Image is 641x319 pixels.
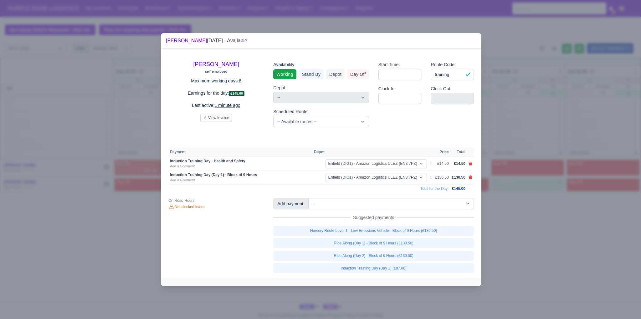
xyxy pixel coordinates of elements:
th: Depot [312,148,428,157]
div: [DATE] - Available [166,37,247,44]
a: Ride Along (Day 2) - Block of 9 Hours (£130.50) [273,251,474,261]
a: Day Off [347,69,369,79]
label: Clock Out [431,85,450,92]
div: 1 [430,175,432,180]
div: Induction Training Day - Health and Safety [170,159,311,164]
span: £145.00 [229,91,244,96]
th: Total [450,148,467,157]
div: Not clocked in/out [168,204,264,210]
p: Last active: [168,102,264,109]
a: Working [273,69,296,79]
a: Nursery Route Level 1 - Low Emissions Vehicle - Block of 9 Hours (£130.50) [273,226,474,236]
p: Earnings for the day: [168,90,264,97]
div: 1 [430,161,432,166]
a: Add a Comment [170,164,195,168]
iframe: Chat Widget [529,247,641,319]
label: Route Code: [431,61,456,68]
div: Availability: [273,61,369,68]
label: Depot: [273,84,286,92]
span: Total for the Day: [420,186,449,191]
a: [PERSON_NAME] [166,38,207,43]
a: Induction Training Day (Day 1) (£87.00) [273,263,474,273]
button: View Invoice [200,114,232,122]
span: Suggested payments [351,214,397,221]
th: Payment [168,148,312,157]
small: self-employed [205,70,227,73]
a: Add a Comment [170,178,195,182]
u: 1 minute ago [214,103,240,108]
span: £14.50 [454,161,465,166]
span: £145.00 [452,186,465,191]
u: 6 [239,78,241,83]
a: [PERSON_NAME] [193,61,239,67]
div: Induction Training Day (Day 1) - Block of 9 Hours [170,172,311,177]
label: Scheduled Route: [273,108,309,115]
td: £14.50 [433,157,450,171]
a: Stand By [299,69,324,79]
a: Depot [326,69,345,79]
span: £130.50 [452,175,465,180]
th: Price [433,148,450,157]
a: Ride Along (Day 1) - Block of 9 Hours (£130.50) [273,238,474,248]
label: Start Time: [378,61,400,68]
label: Clock In [378,85,394,92]
div: On Road Hours: [168,198,264,203]
div: Add payment: [273,198,308,209]
p: Maximum working days: [168,77,264,85]
td: £130.50 [433,171,450,185]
